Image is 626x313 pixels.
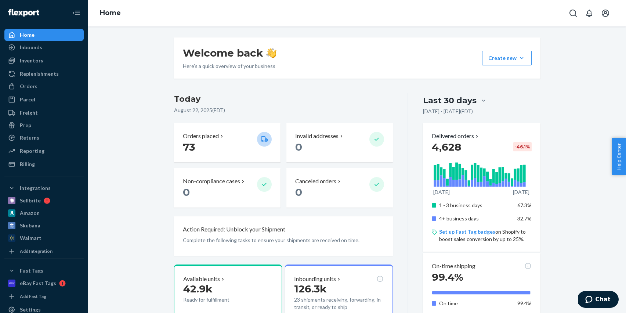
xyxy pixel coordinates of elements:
[20,248,53,254] div: Add Integration
[286,168,393,208] button: Canceled orders 0
[439,300,511,307] p: On time
[183,46,276,60] h1: Welcome back
[4,207,84,219] a: Amazon
[20,31,35,39] div: Home
[20,57,43,64] div: Inventory
[20,161,35,168] div: Billing
[4,42,84,53] a: Inbounds
[20,44,42,51] div: Inbounds
[20,122,31,129] div: Prep
[94,3,127,24] ol: breadcrumbs
[4,80,84,92] a: Orders
[4,292,84,301] a: Add Fast Tag
[174,168,281,208] button: Non-compliance cases 0
[612,138,626,175] button: Help Center
[294,296,384,311] p: 23 shipments receiving, forwarding, in transit, or ready to ship
[4,195,84,206] a: Sellbrite
[4,247,84,256] a: Add Integration
[174,93,393,105] h3: Today
[183,296,251,303] p: Ready for fulfillment
[20,109,38,116] div: Freight
[294,275,336,283] p: Inbounding units
[566,6,580,21] button: Open Search Box
[578,291,619,309] iframe: Opens a widget where you can chat to one of our agents
[266,48,276,58] img: hand-wave emoji
[4,277,84,289] a: eBay Fast Tags
[4,94,84,105] a: Parcel
[598,6,613,21] button: Open account menu
[183,177,240,186] p: Non-compliance cases
[20,222,40,229] div: Skubana
[20,96,35,103] div: Parcel
[295,141,302,153] span: 0
[295,186,302,198] span: 0
[20,197,41,204] div: Sellbrite
[582,6,597,21] button: Open notifications
[439,215,511,222] p: 4+ business days
[20,134,39,141] div: Returns
[295,177,336,186] p: Canceled orders
[517,202,532,208] span: 67.3%
[20,293,46,299] div: Add Fast Tag
[183,237,384,244] p: Complete the following tasks to ensure your shipments are received on time.
[69,6,84,20] button: Close Navigation
[8,9,39,17] img: Flexport logo
[482,51,532,65] button: Create new
[174,107,393,114] p: August 22, 2025 ( EDT )
[432,132,480,140] button: Delivered orders
[439,229,495,235] a: Set up Fast Tag badges
[286,123,393,162] button: Invalid addresses 0
[439,228,531,243] p: on Shopify to boost sales conversion by up to 25%.
[183,186,190,198] span: 0
[432,262,475,270] p: On-time shipping
[513,142,532,151] div: -46.1 %
[4,145,84,157] a: Reporting
[20,184,51,192] div: Integrations
[174,123,281,162] button: Orders placed 73
[439,202,511,209] p: 1 - 3 business days
[4,265,84,277] button: Fast Tags
[183,283,213,295] span: 42.9k
[20,267,43,274] div: Fast Tags
[517,215,532,222] span: 32.7%
[20,209,40,217] div: Amazon
[423,108,473,115] p: [DATE] - [DATE] ( EDT )
[183,225,285,234] p: Action Required: Unblock your Shipment
[4,68,84,80] a: Replenishments
[183,141,195,153] span: 73
[183,275,220,283] p: Available units
[4,158,84,170] a: Billing
[432,141,461,153] span: 4,628
[4,220,84,231] a: Skubana
[20,280,56,287] div: eBay Fast Tags
[183,62,276,70] p: Here’s a quick overview of your business
[513,188,529,196] p: [DATE]
[4,55,84,66] a: Inventory
[294,283,327,295] span: 126.3k
[183,132,219,140] p: Orders placed
[295,132,339,140] p: Invalid addresses
[433,188,450,196] p: [DATE]
[423,95,477,106] div: Last 30 days
[4,182,84,194] button: Integrations
[4,232,84,244] a: Walmart
[4,119,84,131] a: Prep
[517,300,532,306] span: 99.4%
[4,132,84,144] a: Returns
[4,29,84,41] a: Home
[20,147,44,155] div: Reporting
[20,83,37,90] div: Orders
[20,234,41,242] div: Walmart
[20,70,59,78] div: Replenishments
[432,271,463,283] span: 99.4%
[100,9,121,17] a: Home
[4,107,84,119] a: Freight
